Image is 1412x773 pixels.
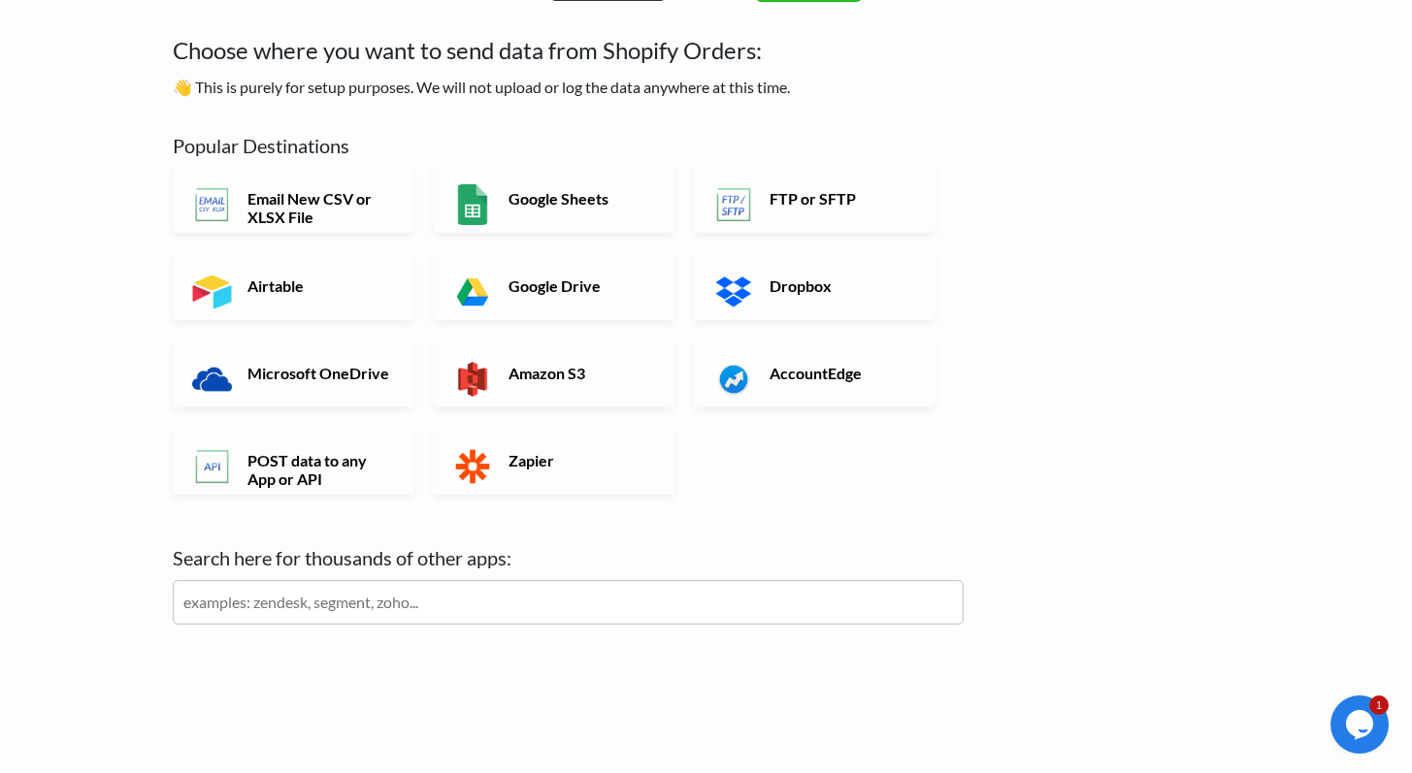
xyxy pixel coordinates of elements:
h6: Airtable [243,276,395,295]
img: POST data to any App or API App & API [192,446,233,487]
a: Google Sheets [433,165,674,233]
h6: Zapier [504,451,656,469]
h6: Email New CSV or XLSX File [243,189,395,226]
h6: Google Sheets [504,189,656,208]
img: Google Sheets App & API [452,184,493,225]
a: POST data to any App or API [173,427,414,495]
a: Airtable [173,252,414,320]
h6: Dropbox [765,276,917,295]
img: Microsoft OneDrive App & API [192,359,233,400]
h4: Choose where you want to send data from Shopify Orders: [173,33,964,68]
a: Email New CSV or XLSX File [173,165,414,233]
label: Search here for thousands of other apps: [173,543,964,572]
a: Google Drive [433,252,674,320]
img: Airtable App & API [192,272,233,312]
img: Google Drive App & API [452,272,493,312]
img: Zapier App & API [452,446,493,487]
h6: Google Drive [504,276,656,295]
a: AccountEdge [694,339,936,407]
img: Amazon S3 App & API [452,359,493,400]
img: Email New CSV or XLSX File App & API [192,184,233,225]
p: 👋 This is purely for setup purposes. We will not upload or log the data anywhere at this time. [173,76,964,99]
iframe: chat widget [1330,695,1393,754]
img: Dropbox App & API [713,272,754,312]
h5: Popular Destinations [173,134,964,157]
h6: Amazon S3 [504,364,656,382]
h6: FTP or SFTP [765,189,917,208]
img: FTP or SFTP App & API [713,184,754,225]
a: Zapier [433,427,674,495]
h6: Microsoft OneDrive [243,364,395,382]
a: Amazon S3 [433,339,674,407]
h6: AccountEdge [765,364,917,382]
a: Microsoft OneDrive [173,339,414,407]
h6: POST data to any App or API [243,451,395,488]
a: FTP or SFTP [694,165,936,233]
input: examples: zendesk, segment, zoho... [173,580,964,625]
img: AccountEdge App & API [713,359,754,400]
a: Dropbox [694,252,936,320]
